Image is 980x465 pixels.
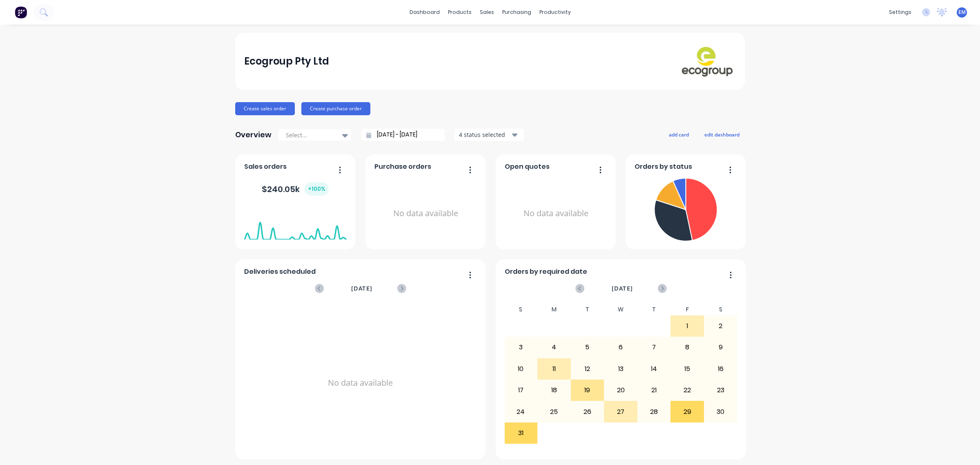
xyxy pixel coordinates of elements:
[671,337,704,358] div: 8
[704,304,737,315] div: S
[638,380,670,400] div: 21
[405,6,444,18] a: dashboard
[704,316,737,336] div: 2
[704,337,737,358] div: 9
[604,401,637,422] div: 27
[699,129,745,140] button: edit dashboard
[244,304,477,462] div: No data available
[538,337,570,358] div: 4
[504,304,538,315] div: S
[235,102,295,115] button: Create sales order
[704,359,737,379] div: 16
[505,162,550,172] span: Open quotes
[374,175,477,252] div: No data available
[664,129,694,140] button: add card
[301,102,370,115] button: Create purchase order
[571,359,604,379] div: 12
[505,423,537,443] div: 31
[444,6,476,18] div: products
[505,267,587,277] span: Orders by required date
[635,162,692,172] span: Orders by status
[671,380,704,400] div: 22
[505,380,537,400] div: 17
[612,284,633,293] span: [DATE]
[476,6,498,18] div: sales
[638,337,670,358] div: 7
[670,304,704,315] div: F
[671,359,704,379] div: 15
[305,182,329,196] div: + 100 %
[262,182,329,196] div: $ 240.05k
[537,304,571,315] div: M
[671,401,704,422] div: 29
[535,6,575,18] div: productivity
[505,175,607,252] div: No data available
[604,337,637,358] div: 6
[374,162,431,172] span: Purchase orders
[505,401,537,422] div: 24
[244,162,287,172] span: Sales orders
[244,53,329,69] div: Ecogroup Pty Ltd
[571,401,604,422] div: 26
[671,316,704,336] div: 1
[704,401,737,422] div: 30
[459,130,510,139] div: 4 status selected
[637,304,671,315] div: T
[885,6,915,18] div: settings
[958,9,966,16] span: EM
[498,6,535,18] div: purchasing
[638,359,670,379] div: 14
[571,337,604,358] div: 5
[571,380,604,400] div: 19
[679,45,736,77] img: Ecogroup Pty Ltd
[505,337,537,358] div: 3
[538,380,570,400] div: 18
[538,359,570,379] div: 11
[571,304,604,315] div: T
[505,359,537,379] div: 10
[454,129,524,141] button: 4 status selected
[604,304,637,315] div: W
[235,127,272,143] div: Overview
[15,6,27,18] img: Factory
[351,284,372,293] span: [DATE]
[604,359,637,379] div: 13
[638,401,670,422] div: 28
[538,401,570,422] div: 25
[704,380,737,400] div: 23
[604,380,637,400] div: 20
